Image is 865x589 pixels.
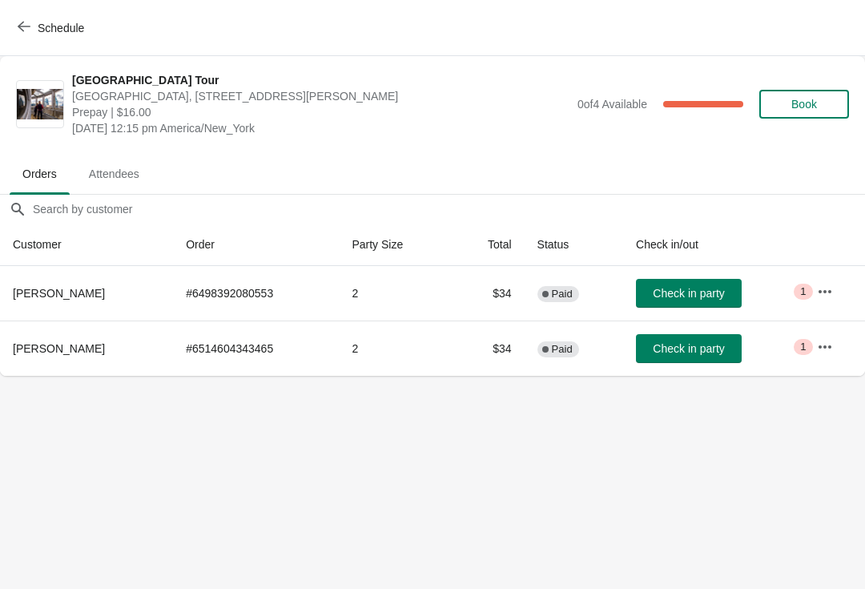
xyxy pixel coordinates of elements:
span: 1 [800,285,806,298]
span: [GEOGRAPHIC_DATA] Tour [72,72,569,88]
button: Book [759,90,849,119]
button: Check in party [636,279,742,308]
span: [DATE] 12:15 pm America/New_York [72,120,569,136]
span: Schedule [38,22,84,34]
span: 1 [800,341,806,353]
td: 2 [339,321,452,376]
th: Order [173,224,339,266]
th: Status [525,224,623,266]
span: Attendees [76,159,152,188]
td: # 6498392080553 [173,266,339,321]
span: 0 of 4 Available [577,98,647,111]
input: Search by customer [32,195,865,224]
button: Schedule [8,14,97,42]
span: Paid [552,343,573,356]
span: [GEOGRAPHIC_DATA], [STREET_ADDRESS][PERSON_NAME] [72,88,569,104]
span: [PERSON_NAME] [13,342,105,355]
button: Check in party [636,334,742,363]
th: Party Size [339,224,452,266]
span: Prepay | $16.00 [72,104,569,120]
span: Orders [10,159,70,188]
th: Total [452,224,524,266]
span: Paid [552,288,573,301]
td: 2 [339,266,452,321]
td: $34 [452,321,524,376]
img: City Hall Tower Tour [17,89,63,120]
span: Check in party [653,342,724,355]
span: Book [791,98,817,111]
td: $34 [452,266,524,321]
span: Check in party [653,287,724,300]
td: # 6514604343465 [173,321,339,376]
span: [PERSON_NAME] [13,287,105,300]
th: Check in/out [623,224,804,266]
